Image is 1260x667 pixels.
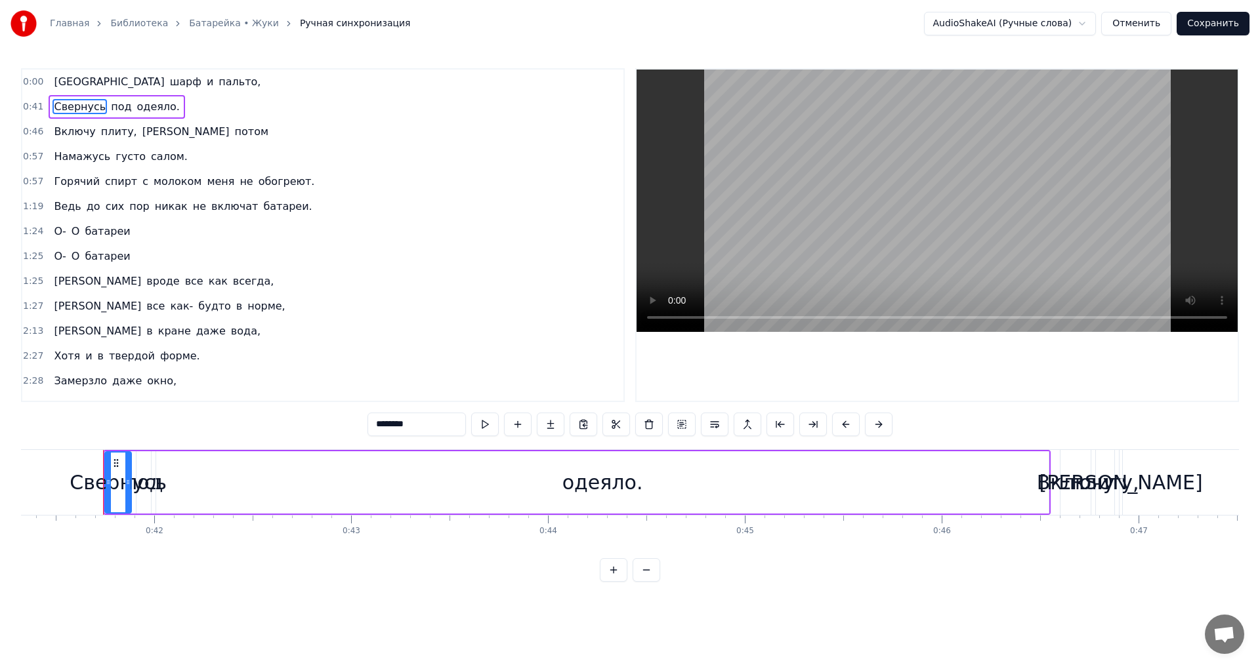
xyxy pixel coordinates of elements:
span: вроде [145,273,180,289]
span: О [70,224,81,239]
span: О- [52,224,67,239]
span: 0:46 [23,125,43,138]
span: [PERSON_NAME] [52,323,142,338]
div: Включу [1037,468,1115,497]
span: Свернусь [52,99,107,114]
span: 2:28 [23,374,43,388]
span: никак [154,199,189,214]
span: сих [104,199,126,214]
a: Библиотека [110,17,168,30]
span: не [192,199,207,214]
span: густо [114,149,147,164]
span: как- [169,298,194,313]
span: под [110,99,133,114]
span: 1:19 [23,200,43,213]
span: потом [234,124,270,139]
span: все [184,273,205,289]
span: Ведь [52,199,82,214]
span: Намажусь [52,149,112,164]
span: 2:27 [23,350,43,363]
span: [GEOGRAPHIC_DATA] [52,74,165,89]
button: Сохранить [1177,12,1249,35]
span: 1:24 [23,225,43,238]
span: Горячий [52,174,101,189]
span: 2:13 [23,325,43,338]
span: обогреют. [257,174,316,189]
span: 0:57 [23,150,43,163]
div: 0:42 [146,526,163,536]
div: Свернусь [70,468,167,497]
span: все [145,298,166,313]
span: 0:00 [23,75,43,89]
span: батареи. [262,199,313,214]
span: 1:25 [23,275,43,288]
div: 0:46 [933,526,951,536]
span: 1:27 [23,300,43,313]
span: батареи [83,224,131,239]
span: Ручная синхронизация [300,17,411,30]
span: форме. [159,348,201,363]
div: 0:44 [539,526,557,536]
span: меня [205,174,236,189]
span: в [145,323,154,338]
span: спирт [104,174,138,189]
span: плиту, [100,124,138,139]
span: в [235,298,243,313]
span: и [205,74,215,89]
span: до [85,199,102,214]
span: 1:25 [23,250,43,263]
div: 0:43 [343,526,360,536]
span: 2:29 [23,399,43,413]
span: не [238,174,254,189]
span: батареи [83,249,131,264]
span: Замерзло [52,373,108,388]
div: одеяло. [562,468,643,497]
span: вода, [230,323,262,338]
span: будто [197,298,232,313]
a: Главная [50,17,89,30]
span: шарф [169,74,203,89]
span: у [125,398,133,413]
span: [PERSON_NAME] [52,273,142,289]
span: норме, [246,298,286,313]
span: салом. [150,149,189,164]
span: кране [157,323,192,338]
span: пор [128,199,150,214]
span: [PERSON_NAME] [141,124,231,139]
span: 0:41 [23,100,43,113]
span: лежит [84,398,122,413]
span: окно, [146,373,178,388]
span: с [141,174,150,189]
img: youka [10,10,37,37]
span: в [96,348,105,363]
span: твердой [108,348,156,363]
span: молоком [152,174,203,189]
span: всегда, [232,273,275,289]
span: [PERSON_NAME] [52,298,142,313]
span: двери. [136,398,176,413]
button: Отменить [1101,12,1171,35]
span: О- [52,249,67,264]
a: Батарейка • Жуки [189,17,279,30]
span: 0:57 [23,175,43,188]
span: пальто, [217,74,262,89]
span: даже [111,373,143,388]
span: как [207,273,229,289]
nav: breadcrumb [50,17,411,30]
span: и [84,348,93,363]
div: 0:47 [1130,526,1148,536]
span: Хотя [52,348,81,363]
a: Открытый чат [1205,615,1244,654]
span: одеяло. [136,99,181,114]
div: 0:45 [736,526,754,536]
span: О [70,249,81,264]
div: [PERSON_NAME] [1039,468,1203,497]
span: включат [210,199,259,214]
span: даже [195,323,227,338]
span: Хотя [52,398,81,413]
span: Включу [52,124,96,139]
